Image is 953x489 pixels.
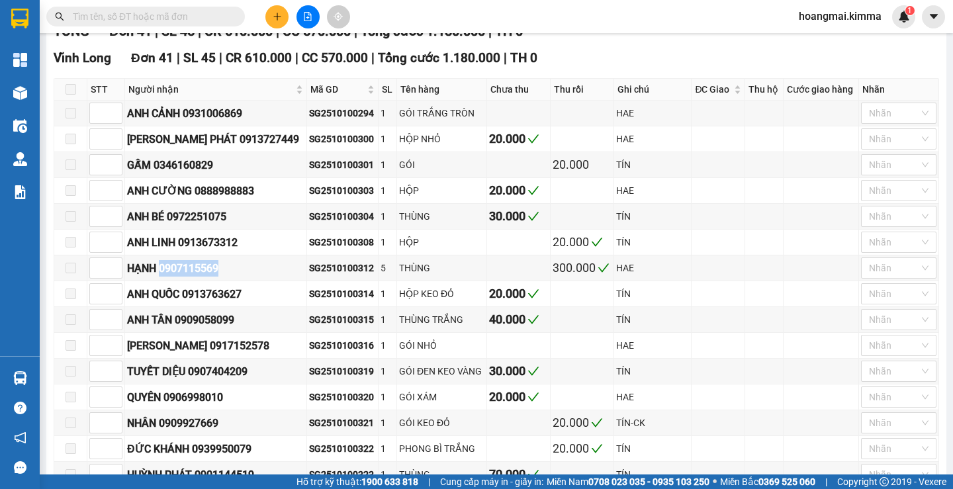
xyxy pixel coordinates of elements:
[309,467,376,482] div: SG2510100323
[381,416,394,430] div: 1
[527,133,539,145] span: check
[616,261,689,275] div: HAE
[489,388,548,406] div: 20.000
[758,476,815,487] strong: 0369 525 060
[127,157,304,173] div: GẤM 0346160829
[307,101,379,126] td: SG2510100294
[616,183,689,198] div: HAE
[616,157,689,172] div: TÍN
[127,389,304,406] div: QUYÊN 0906998010
[127,234,304,251] div: ANH LINH 0913673312
[378,50,500,66] span: Tổng cước 1.180.000
[588,476,709,487] strong: 0708 023 035 - 0935 103 250
[265,5,289,28] button: plus
[788,8,892,24] span: hoangmai.kimma
[309,441,376,456] div: SG2510100322
[219,50,222,66] span: |
[510,50,537,66] span: TH 0
[399,235,484,249] div: HỘP
[381,441,394,456] div: 1
[309,287,376,301] div: SG2510100314
[616,390,689,404] div: HAE
[14,431,26,444] span: notification
[309,157,376,172] div: SG2510100301
[11,9,28,28] img: logo-vxr
[905,6,915,15] sup: 1
[591,236,603,248] span: check
[487,79,551,101] th: Chưa thu
[381,364,394,378] div: 1
[527,314,539,326] span: check
[307,178,379,204] td: SG2510100303
[527,288,539,300] span: check
[307,436,379,462] td: SG2510100322
[399,261,484,275] div: THÙNG
[399,132,484,146] div: HỘP NHỎ
[720,474,815,489] span: Miền Bắc
[307,126,379,152] td: SG2510100300
[381,287,394,301] div: 1
[551,79,614,101] th: Thu rồi
[399,106,484,120] div: GÓI TRẮNG TRÒN
[399,441,484,456] div: PHONG BÌ TRẮNG
[309,183,376,198] div: SG2510100303
[309,338,376,353] div: SG2510100316
[127,312,304,328] div: ANH TÂN 0909058099
[784,79,859,101] th: Cước giao hàng
[553,439,612,458] div: 20.000
[591,417,603,429] span: check
[489,130,548,148] div: 20.000
[307,281,379,307] td: SG2510100314
[226,50,292,66] span: CR 610.000
[504,50,507,66] span: |
[381,209,394,224] div: 1
[379,79,397,101] th: SL
[13,86,27,100] img: warehouse-icon
[309,416,376,430] div: SG2510100321
[307,359,379,384] td: SG2510100319
[922,5,945,28] button: caret-down
[127,286,304,302] div: ANH QUỐC 0913763627
[745,79,784,101] th: Thu hộ
[616,416,689,430] div: TÍN-CK
[527,210,539,222] span: check
[127,208,304,225] div: ANH BÉ 0972251075
[614,79,692,101] th: Ghi chú
[307,230,379,255] td: SG2510100308
[428,474,430,489] span: |
[862,82,935,97] div: Nhãn
[898,11,910,22] img: icon-new-feature
[553,156,612,174] div: 20.000
[381,183,394,198] div: 1
[616,441,689,456] div: TÍN
[127,105,304,122] div: ANH CẢNH 0931006869
[87,79,125,101] th: STT
[381,467,394,482] div: 1
[309,312,376,327] div: SG2510100315
[399,209,484,224] div: THÙNG
[616,467,689,482] div: TÍN
[616,312,689,327] div: TÍN
[553,414,612,432] div: 20.000
[489,285,548,303] div: 20.000
[489,465,548,484] div: 70.000
[880,477,889,486] span: copyright
[73,9,229,24] input: Tìm tên, số ĐT hoặc mã đơn
[13,371,27,385] img: warehouse-icon
[399,312,484,327] div: THÙNG TRẮNG
[616,287,689,301] div: TÍN
[307,152,379,178] td: SG2510100301
[13,152,27,166] img: warehouse-icon
[598,262,610,274] span: check
[296,474,418,489] span: Hỗ trợ kỹ thuật:
[616,364,689,378] div: TÍN
[14,461,26,474] span: message
[307,384,379,410] td: SG2510100320
[489,310,548,329] div: 40.000
[127,260,304,277] div: HẠNH 0907115569
[307,307,379,333] td: SG2510100315
[309,261,376,275] div: SG2510100312
[399,183,484,198] div: HỘP
[381,390,394,404] div: 1
[307,204,379,230] td: SG2510100304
